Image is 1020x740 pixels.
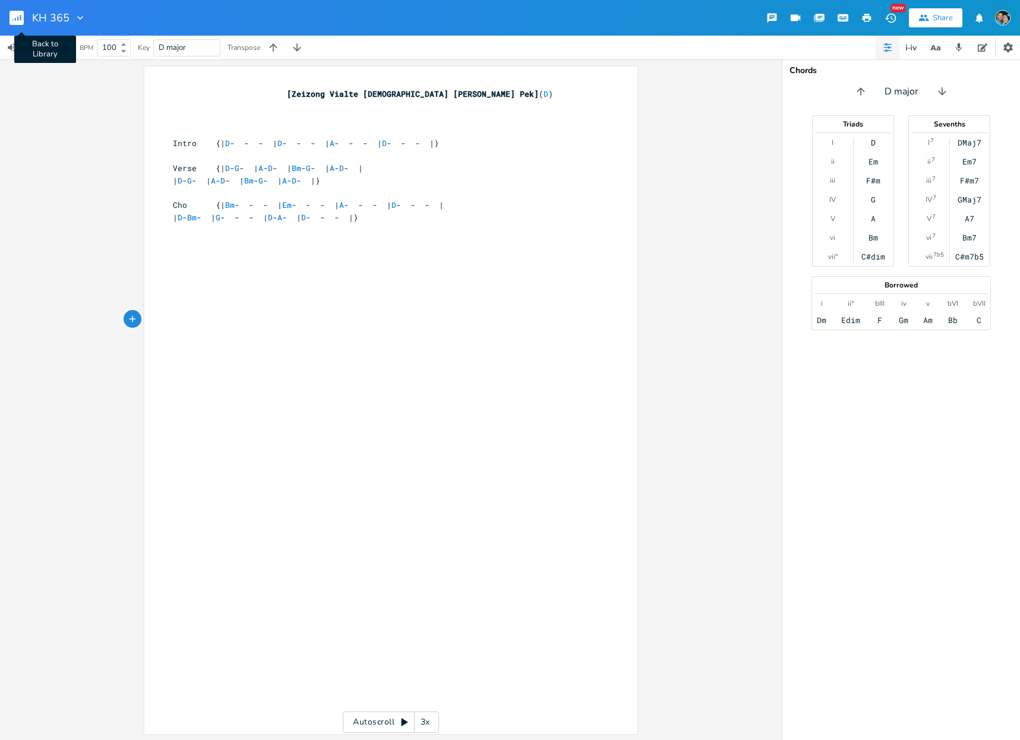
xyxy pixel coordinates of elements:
[861,252,885,261] div: C#dim
[926,252,933,261] div: vii
[173,212,358,223] span: | - - | - - - | - - | - - - |}
[926,299,930,308] div: v
[958,195,981,204] div: GMaj7
[277,138,282,148] span: D
[923,315,933,325] div: Am
[258,163,263,173] span: A
[973,299,986,308] div: bVII
[330,163,334,173] span: A
[829,195,836,204] div: IV
[933,12,953,23] div: Share
[926,233,931,242] div: vi
[292,175,296,186] span: D
[909,121,990,128] div: Sevenths
[211,175,216,186] span: A
[173,88,553,99] span: ( )
[391,200,396,210] span: D
[830,233,835,242] div: vi
[899,315,908,325] div: Gm
[415,711,436,733] div: 3x
[927,214,931,223] div: V
[927,157,931,166] div: ii
[343,711,439,733] div: Autoscroll
[187,212,197,223] span: Bm
[216,212,220,223] span: G
[928,138,930,147] div: I
[817,315,826,325] div: Dm
[330,138,334,148] span: A
[958,138,981,147] div: DMaj7
[173,138,439,148] span: Intro {| - - - | - - - | - - - | - - - |}
[926,195,932,204] div: IV
[841,315,860,325] div: Edim
[871,138,876,147] div: D
[909,8,962,27] button: Share
[875,299,885,308] div: bIII
[282,200,292,210] span: Em
[306,163,311,173] span: G
[930,136,934,146] sup: 7
[821,299,823,308] div: i
[268,212,273,223] span: D
[871,195,876,204] div: G
[885,85,918,99] span: D major
[790,67,1013,75] div: Chords
[80,45,93,51] div: BPM
[977,315,981,325] div: C
[32,12,70,23] span: KH 365
[173,175,320,186] span: | - - | - - | - - | - - |}
[159,42,186,53] span: D major
[871,214,876,223] div: A
[828,252,838,261] div: vii°
[225,163,230,173] span: D
[962,233,977,242] div: Bm7
[178,175,182,186] span: D
[813,121,893,128] div: Triads
[995,10,1010,26] img: KLBC Worship Team
[931,155,935,165] sup: 7
[932,231,936,241] sup: 7
[933,193,936,203] sup: 7
[225,200,235,210] span: Bm
[890,4,906,12] div: New
[965,214,974,223] div: A7
[235,163,239,173] span: G
[932,212,936,222] sup: 7
[948,299,958,308] div: bVI
[301,212,306,223] span: D
[830,176,835,185] div: iii
[948,315,958,325] div: Bb
[879,7,902,29] button: New
[869,233,878,242] div: Bm
[258,175,263,186] span: G
[933,250,944,260] sup: 7b5
[292,163,301,173] span: Bm
[926,176,931,185] div: iii
[220,175,225,186] span: D
[244,175,254,186] span: Bm
[228,44,260,51] div: Transpose
[225,138,230,148] span: D
[544,88,548,99] span: D
[866,176,880,185] div: F#m
[832,138,833,147] div: I
[877,315,882,325] div: F
[812,282,990,289] div: Borrowed
[901,299,907,308] div: iv
[178,212,182,223] span: D
[187,175,192,186] span: G
[339,200,344,210] span: A
[962,157,977,166] div: Em7
[287,88,539,99] span: [Zeizong Vialte [DEMOGRAPHIC_DATA] [PERSON_NAME] Pek]
[932,174,936,184] sup: 7
[339,163,344,173] span: D
[869,157,878,166] div: Em
[831,157,835,166] div: ii
[138,44,150,51] div: Key
[960,176,979,185] div: F#m7
[268,163,273,173] span: D
[848,299,854,308] div: ii°
[955,252,984,261] div: C#m7b5
[173,163,363,173] span: Verse {| - - | - - | - - | - - |
[277,212,282,223] span: A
